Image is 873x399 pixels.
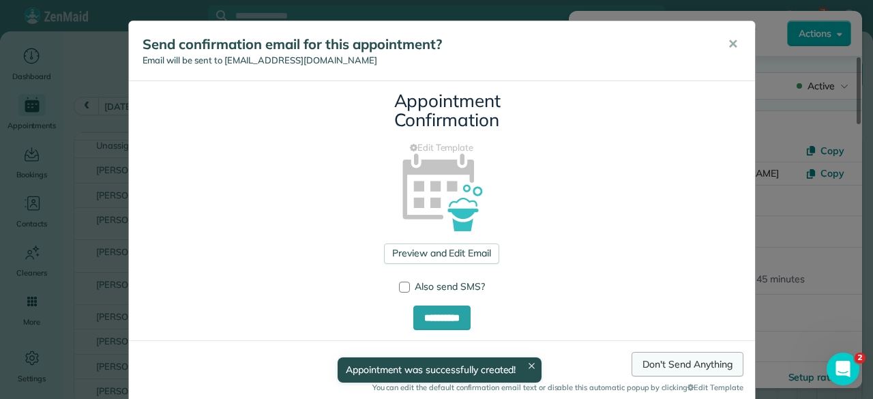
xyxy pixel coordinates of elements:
a: Edit Template [139,141,745,155]
span: Email will be sent to [EMAIL_ADDRESS][DOMAIN_NAME] [143,55,377,65]
a: Preview and Edit Email [384,243,499,264]
span: 2 [855,353,865,364]
a: Don't Send Anything [632,352,743,376]
iframe: Intercom live chat [827,353,859,385]
div: Appointment was successfully created! [338,357,542,383]
img: appointment_confirmation_icon-141e34405f88b12ade42628e8c248340957700ab75a12ae832a8710e9b578dc5.png [381,130,503,252]
h3: Appointment Confirmation [394,91,490,130]
span: Also send SMS? [415,280,485,293]
h5: Send confirmation email for this appointment? [143,35,709,54]
small: You can edit the default confirmation email text or disable this automatic popup by clicking Edit... [140,382,743,394]
span: ✕ [728,36,738,52]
